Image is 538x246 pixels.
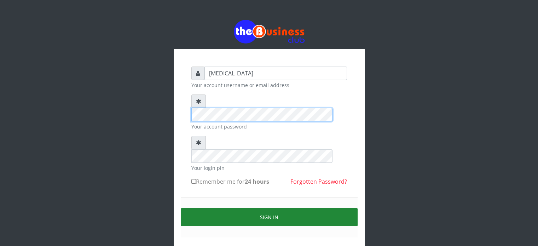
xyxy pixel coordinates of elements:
[191,164,347,172] small: Your login pin
[191,179,196,184] input: Remember me for24 hours
[245,178,269,185] b: 24 hours
[181,208,358,226] button: Sign in
[191,177,269,186] label: Remember me for
[204,67,347,80] input: Username or email address
[191,81,347,89] small: Your account username or email address
[191,123,347,130] small: Your account password
[290,178,347,185] a: Forgotten Password?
